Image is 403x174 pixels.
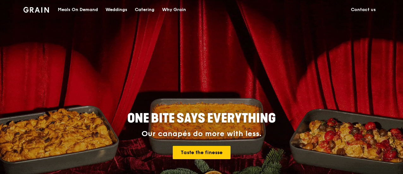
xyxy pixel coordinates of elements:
div: Why Grain [162,0,186,19]
a: Catering [131,0,158,19]
a: Taste the finesse [173,146,231,159]
a: Why Grain [158,0,190,19]
div: Our canapés do more with less. [88,129,315,138]
img: Grain [23,7,49,13]
a: Contact us [347,0,380,19]
a: Weddings [102,0,131,19]
div: Weddings [105,0,127,19]
div: Meals On Demand [58,0,98,19]
div: Catering [135,0,154,19]
span: ONE BITE SAYS EVERYTHING [127,111,276,126]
